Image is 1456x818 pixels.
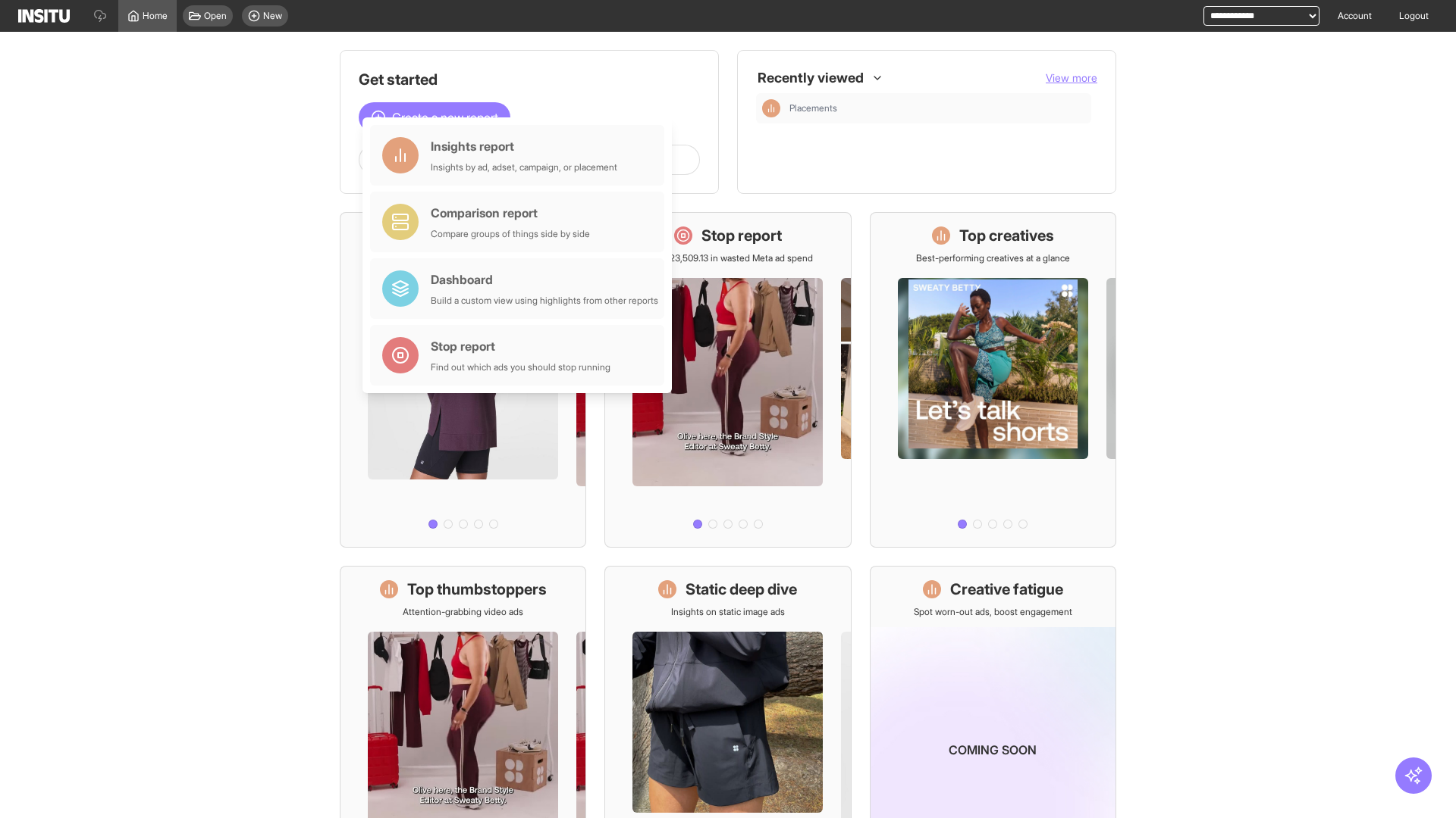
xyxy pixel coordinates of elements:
[431,228,590,240] div: Compare groups of things side by side
[359,69,700,90] h1: Get started
[431,204,590,222] div: Comparison report
[431,161,617,173] div: Insights by ad, adset, campaign, or placement
[604,212,851,548] a: Stop reportSave £23,509.13 in wasted Meta ad spend
[762,99,780,117] div: Insights
[407,579,547,600] h1: Top thumbstoppers
[204,10,227,22] span: Open
[642,252,813,264] p: Save £23,509.13 in wasted Meta ad spend
[431,361,610,373] div: Find out which ads you should stop running
[701,225,782,246] h1: Stop report
[870,212,1116,548] a: Top creativesBest-performing creatives at a glance
[1046,70,1097,86] button: View more
[431,337,610,355] div: Stop report
[959,225,1054,246] h1: Top creatives
[392,108,498,126] span: Create a new report
[403,606,523,618] p: Attention-grabbing video ads
[1046,71,1097,84] span: View more
[431,270,658,289] div: Dashboard
[916,252,1070,264] p: Best-performing creatives at a glance
[263,10,282,22] span: New
[789,102,837,114] span: Placements
[340,212,586,548] a: What's live nowSee all active ads instantly
[431,295,658,307] div: Build a custom view using highlights from other reports
[143,10,168,22] span: Home
[686,579,797,600] h1: Static deep dive
[431,137,617,155] div: Insights report
[18,9,70,23] img: Logo
[359,102,510,133] button: Create a new report
[789,102,1085,114] span: Placements
[671,606,785,618] p: Insights on static image ads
